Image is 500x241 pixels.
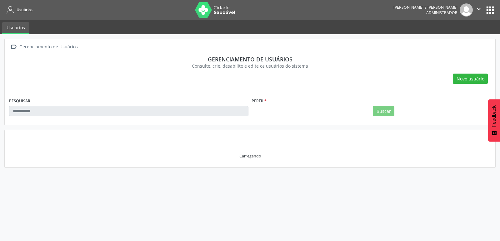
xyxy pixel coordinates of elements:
button: Buscar [373,106,394,117]
button: Novo usuário [453,74,488,84]
div: Consulte, crie, desabilite e edite os usuários do sistema [13,63,487,69]
a:  Gerenciamento de Usuários [9,42,79,51]
div: Gerenciamento de Usuários [18,42,79,51]
div: Gerenciamento de usuários [13,56,487,63]
label: PESQUISAR [9,96,30,106]
div: Carregando [239,153,261,159]
label: Perfil [252,96,267,106]
button: apps [485,5,496,16]
a: Usuários [2,22,29,34]
a: Usuários [4,5,32,15]
span: Usuários [17,7,32,12]
div: [PERSON_NAME] E [PERSON_NAME] [393,5,457,10]
i:  [475,6,482,12]
button:  [473,3,485,17]
span: Novo usuário [457,75,484,82]
i:  [9,42,18,51]
img: img [460,3,473,17]
span: Feedback [491,105,497,127]
button: Feedback - Mostrar pesquisa [488,99,500,142]
span: Administrador [426,10,457,15]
